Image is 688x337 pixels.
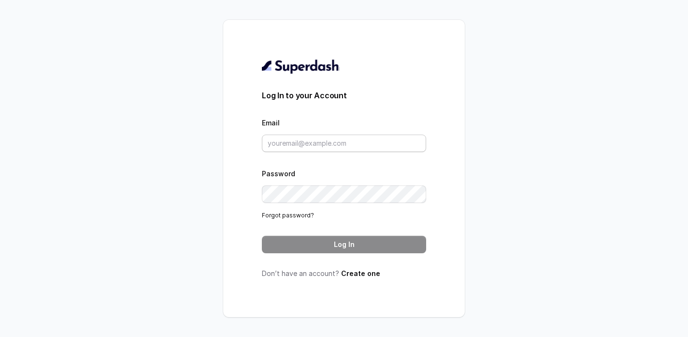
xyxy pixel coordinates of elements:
[262,135,426,152] input: youremail@example.com
[341,269,380,277] a: Create one
[262,59,340,74] img: light.svg
[262,119,280,127] label: Email
[262,212,314,219] a: Forgot password?
[262,90,426,101] h3: Log In to your Account
[262,169,295,178] label: Password
[262,269,426,278] p: Don’t have an account?
[262,236,426,253] button: Log In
